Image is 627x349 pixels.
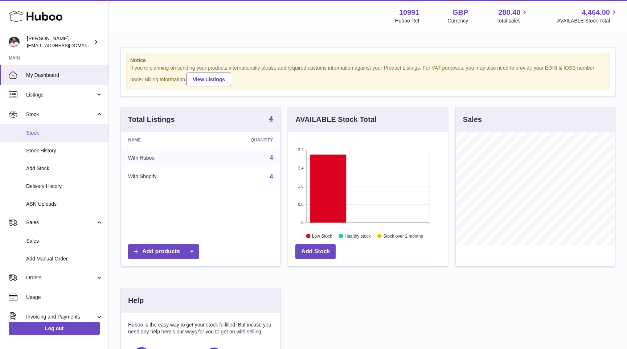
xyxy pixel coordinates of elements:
span: 4,464.00 [582,8,610,17]
text: 2.4 [298,166,304,170]
a: Add products [128,244,199,259]
img: timshieff@gmail.com [9,37,20,48]
th: Quantity [207,132,280,148]
div: [PERSON_NAME] [27,35,92,49]
span: Delivery History [26,183,103,190]
span: 280.40 [498,8,520,17]
span: AVAILABLE Stock Total [557,17,618,24]
a: 4,464.00 AVAILABLE Stock Total [557,8,618,24]
td: With Huboo [121,148,207,167]
text: 3.2 [298,148,304,152]
text: 1.6 [298,184,304,188]
p: Huboo is the easy way to get your stock fulfilled. But incase you need any help here's our ways f... [128,321,273,335]
h3: Total Listings [128,115,175,124]
text: Low Stock [312,233,332,238]
text: 0 [302,220,304,225]
span: Sales [26,238,103,245]
strong: 10991 [399,8,419,17]
text: Stock over 2 months [384,233,423,238]
a: 4 [270,155,273,161]
strong: GBP [452,8,468,17]
span: [EMAIL_ADDRESS][DOMAIN_NAME] [27,42,107,48]
strong: 4 [269,115,273,122]
span: Stock [26,111,95,118]
div: If you're planning on sending your products internationally please add required customs informati... [130,65,606,86]
strong: Notice [130,57,606,64]
span: ASN Uploads [26,201,103,208]
span: Orders [26,274,95,281]
span: Usage [26,294,103,301]
a: View Listings [187,73,231,86]
span: Stock [26,130,103,136]
span: Sales [26,219,95,226]
h3: Sales [463,115,482,124]
h3: AVAILABLE Stock Total [295,115,376,124]
td: With Shopify [121,167,207,186]
span: Add Manual Order [26,255,103,262]
h3: Help [128,296,144,305]
a: 280.40 Total sales [496,8,529,24]
span: Add Stock [26,165,103,172]
span: Total sales [496,17,529,24]
a: Add Stock [295,244,336,259]
span: Listings [26,91,95,98]
a: 4 [270,173,273,180]
span: My Dashboard [26,72,103,79]
a: 4 [269,115,273,124]
span: Invoicing and Payments [26,313,95,320]
text: Healthy stock [345,233,371,238]
span: Stock History [26,147,103,154]
text: 0.8 [298,202,304,206]
div: Huboo Ref [395,17,419,24]
th: Name [121,132,207,148]
a: Log out [9,322,100,335]
div: Currency [448,17,468,24]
